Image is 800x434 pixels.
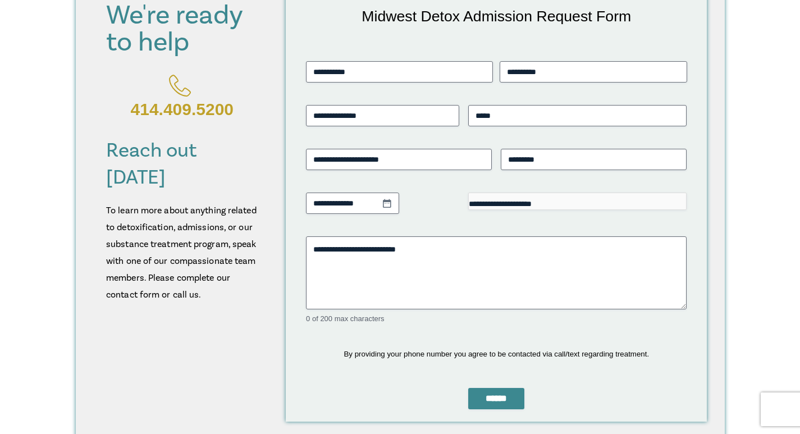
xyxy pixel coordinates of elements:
a: 414.409.5200 [106,67,258,125]
div: 0 of 200 max characters [306,314,687,325]
span: By providing your phone number you agree to be contacted via call/text regarding treatment. [344,350,649,358]
h3: To learn more about anything related to detoxification, admissions, or our substance treatment pr... [106,202,258,303]
span: Midwest Detox Admission Request Form [362,8,631,25]
span: 414.409.5200 [131,100,234,118]
span: Reach out [DATE] [106,138,197,190]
